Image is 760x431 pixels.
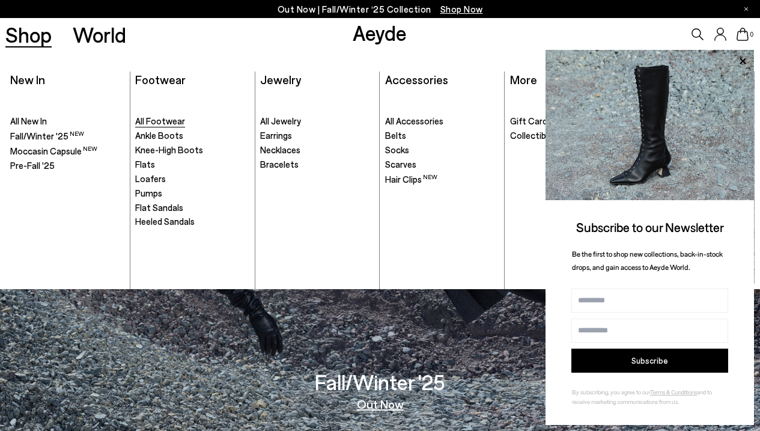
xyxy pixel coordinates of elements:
a: Aeyde [353,20,407,45]
span: Navigate to /collections/new-in [440,4,483,14]
a: Accessories [385,72,448,87]
a: Scarves [385,159,499,171]
span: Knee-High Boots [135,144,203,155]
span: Bracelets [260,159,299,170]
p: Out Now | Fall/Winter ‘25 Collection [278,2,483,17]
a: Heeled Sandals [135,216,249,228]
a: Socks [385,144,499,156]
span: Flats [135,159,155,170]
a: More [510,72,537,87]
a: Footwear [135,72,186,87]
span: All Footwear [135,115,185,126]
a: World [73,24,126,45]
span: Collectibles [510,130,557,141]
a: All Accessories [385,115,499,127]
a: New In [10,72,45,87]
span: Subscribe to our Newsletter [576,219,724,234]
span: All New In [10,115,47,126]
a: Gift Cards [510,115,624,127]
a: All Jewelry [260,115,374,127]
span: All Jewelry [260,115,301,126]
a: Collectibles [510,130,624,142]
a: Terms & Conditions [650,388,697,396]
img: 2a6287a1333c9a56320fd6e7b3c4a9a9.jpg [546,50,754,200]
span: All Accessories [385,115,443,126]
a: Shop [5,24,52,45]
span: Socks [385,144,409,155]
a: Knee-High Boots [135,144,249,156]
h3: Fall/Winter '25 [315,371,445,393]
a: Flats [135,159,249,171]
span: Heeled Sandals [135,216,195,227]
span: Moccasin Capsule [10,145,97,156]
span: Flat Sandals [135,202,183,213]
span: 0 [749,31,755,38]
a: All New In [10,115,124,127]
span: Gift Cards [510,115,552,126]
a: Belts [385,130,499,142]
span: Fall/Winter '25 [10,130,84,141]
span: By subscribing, you agree to our [572,388,650,396]
a: Jewelry [260,72,301,87]
a: Flat Sandals [135,202,249,214]
a: Moccasin Capsule [10,145,124,157]
a: Necklaces [260,144,374,156]
span: Hair Clips [385,174,437,185]
span: Necklaces [260,144,300,155]
a: Loafers [135,173,249,185]
a: Fall/Winter '25 [10,130,124,142]
span: Loafers [135,173,166,184]
a: Ankle Boots [135,130,249,142]
a: Out Now [357,398,404,410]
a: Pre-Fall '25 [10,160,124,172]
button: Subscribe [571,349,728,373]
span: Scarves [385,159,416,170]
span: Earrings [260,130,292,141]
span: Belts [385,130,406,141]
a: Pumps [135,188,249,200]
a: Earrings [260,130,374,142]
a: Bracelets [260,159,374,171]
a: Hair Clips [385,173,499,186]
span: Be the first to shop new collections, back-in-stock drops, and gain access to Aeyde World. [572,249,723,272]
span: Pre-Fall '25 [10,160,55,171]
a: 0 [737,28,749,41]
a: All Footwear [135,115,249,127]
span: Pumps [135,188,162,198]
span: Ankle Boots [135,130,183,141]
